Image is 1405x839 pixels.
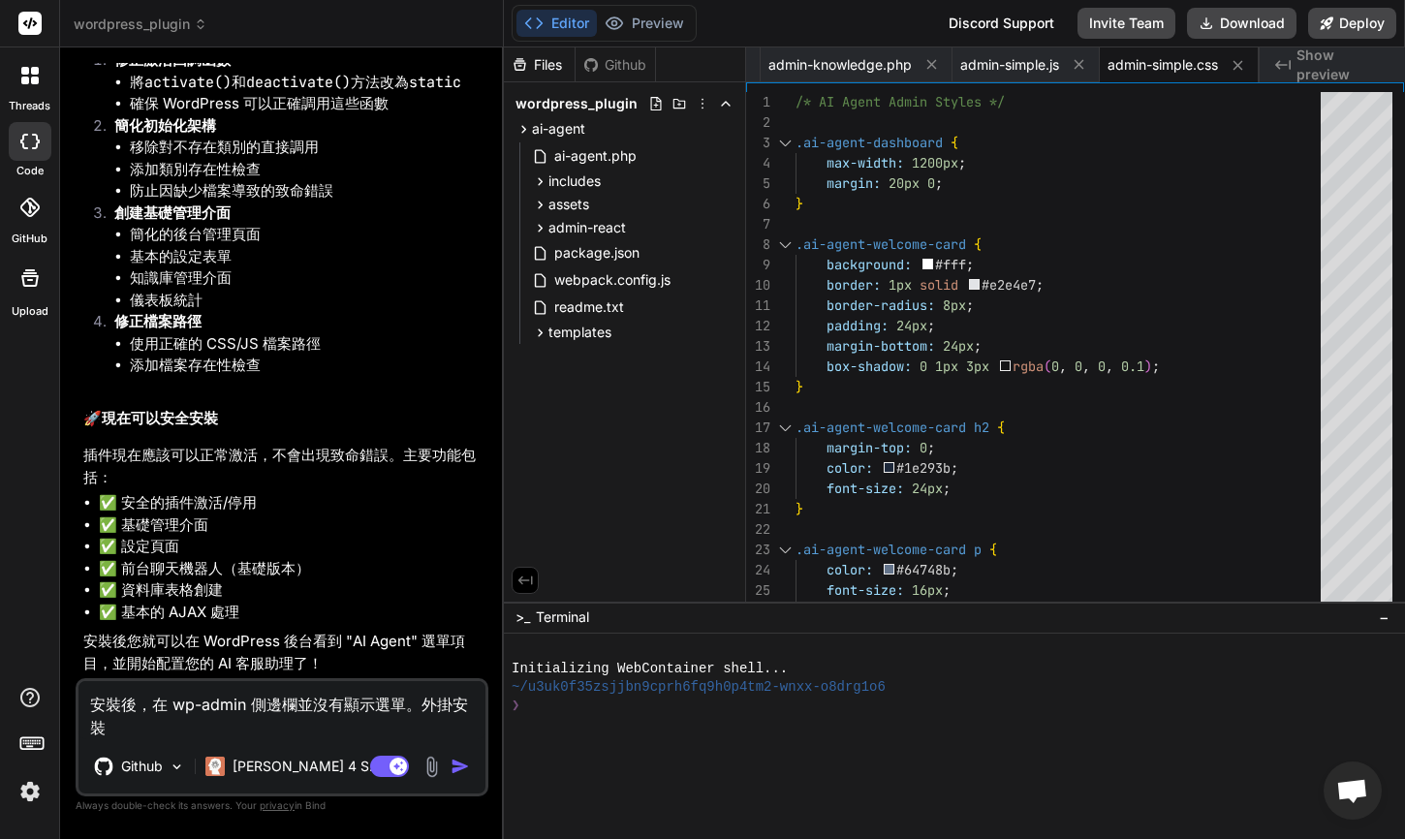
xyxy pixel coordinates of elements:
span: solid [920,276,958,294]
div: 24 [746,560,770,580]
div: 7 [746,214,770,234]
li: 簡化的後台管理頁面 [130,224,484,246]
span: ; [958,154,966,171]
img: Pick Models [169,759,185,775]
span: color: [827,459,873,477]
li: ✅ 設定頁面 [99,536,484,558]
span: 0 [927,174,935,192]
span: − [1379,607,1389,627]
button: Invite Team [1077,8,1175,39]
li: 使用正確的 CSS/JS 檔案路徑 [130,333,484,356]
div: Click to collapse the range. [772,540,797,560]
span: ; [966,256,974,273]
img: settings [14,775,47,808]
span: ; [943,480,951,497]
div: 11 [746,295,770,316]
span: 0 [920,357,927,375]
li: 添加類別存在性檢查 [130,159,484,181]
img: icon [451,757,470,776]
li: ✅ 安全的插件激活/停用 [99,492,484,514]
span: box-shadow: [827,357,912,375]
strong: 修正檔案路徑 [114,312,202,330]
span: ❯ [512,697,519,715]
div: Click to collapse the range. [772,418,797,438]
div: 8 [746,234,770,255]
li: 確保 WordPress 可以正確調用這些函數 [130,93,484,115]
li: 基本的設定表單 [130,246,484,268]
li: 將 和 方法改為 [130,72,484,94]
label: GitHub [12,231,47,247]
div: 19 [746,458,770,479]
span: ) [1144,357,1152,375]
span: ai-agent.php [552,144,639,168]
span: 0 [1075,357,1082,375]
span: Initializing WebContainer shell... [512,660,788,678]
span: } [796,195,803,212]
span: background: [827,256,912,273]
span: color: [827,561,873,578]
span: margin-bottom: [827,337,935,355]
div: Click to collapse the range. [772,234,797,255]
div: 13 [746,336,770,357]
p: 插件現在應該可以正常激活，不會出現致命錯誤。主要功能包括： [83,445,484,488]
span: 20px [889,174,920,192]
span: ; [951,561,958,578]
div: Discord Support [937,8,1066,39]
span: 0.1 [1121,357,1144,375]
div: 17 [746,418,770,438]
div: 10 [746,275,770,295]
button: Download [1187,8,1296,39]
p: 安裝後您就可以在 WordPress 後台看到 "AI Agent" 選單項目，並開始配置您的 AI 客服助理了！ [83,631,484,674]
button: Preview [597,10,692,37]
span: rgba [1013,357,1044,375]
div: 12 [746,316,770,336]
span: 24px [896,317,927,334]
span: padding: [827,317,889,334]
li: 防止因缺少檔案導致的致命錯誤 [130,180,484,202]
span: package.json [552,241,641,264]
span: includes [548,171,601,191]
div: 9 [746,255,770,275]
span: wordpress_plugin [74,15,207,34]
li: 知識庫管理介面 [130,267,484,290]
div: 22 [746,519,770,540]
img: Claude 4 Sonnet [205,757,225,776]
span: 1px [935,357,958,375]
p: Always double-check its answers. Your in Bind [76,796,488,815]
span: /* AI Agent Admin Styles */ [796,93,1005,110]
span: privacy [260,799,295,811]
span: .ai-agent-welcome-card [796,235,966,253]
span: 8px [943,296,966,314]
span: ; [951,459,958,477]
div: Files [504,55,575,75]
div: 3 [746,133,770,153]
div: 15 [746,377,770,397]
span: , [1059,357,1067,375]
strong: 現在可以安全安裝 [102,409,218,427]
div: 18 [746,438,770,458]
code: static [409,73,461,92]
span: ; [974,337,982,355]
p: [PERSON_NAME] 4 S.. [233,757,377,776]
span: Terminal [536,607,589,627]
span: { [997,419,1005,436]
label: threads [9,98,50,114]
span: ; [966,296,974,314]
span: #fff [935,256,966,273]
div: 5 [746,173,770,194]
p: Github [121,757,163,776]
span: ; [943,581,951,599]
span: font-size: [827,480,904,497]
span: ; [1036,276,1044,294]
span: 1200px [912,154,958,171]
span: .ai-agent-welcome-card [796,419,966,436]
strong: 簡化初始化架構 [114,116,216,135]
label: code [16,163,44,179]
span: #e2e4e7 [982,276,1036,294]
span: 0 [1051,357,1059,375]
h2: 🚀 [83,408,484,430]
span: ai-agent [532,119,585,139]
span: templates [548,323,611,342]
span: p [974,541,982,558]
span: 16px [912,581,943,599]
